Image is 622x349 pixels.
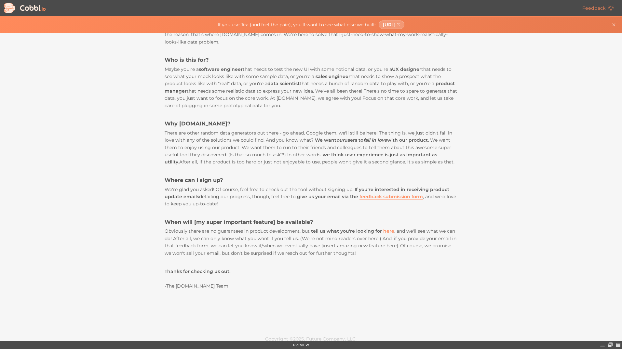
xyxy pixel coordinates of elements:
[316,73,350,79] strong: sales engineer
[383,228,394,234] a: here
[311,228,394,234] strong: tell us what you're looking for
[392,66,421,72] strong: UX designer
[165,176,457,184] h3: Where can I sign up?
[165,129,457,166] p: There are other random data generators out there - go ahead, Google them, we'll still be here! Th...
[165,56,457,63] h3: Who is this for?
[165,227,457,257] p: Obviously there are no guarantees in product development, but , and we'll see what we can do! Aft...
[359,194,423,200] a: feedback submission form
[165,218,457,226] h3: When will [my super important feature] be available?
[267,81,300,86] strong: data scientist
[293,343,309,347] div: PREVIEW
[379,20,405,29] a: [URL]
[165,66,457,109] p: Maybe you're a that needs to test the new UI with some notional data, or you're a that needs to s...
[165,186,457,208] p: We're glad you asked! Of course, feel free to check out the tool without signing up. detailing ou...
[297,194,423,200] strong: give us your email via the
[165,261,457,290] p: -The [DOMAIN_NAME] Team
[218,22,376,27] span: If you use Jira (and feel the pain), you'll want to see what else we built:
[165,81,455,94] strong: product manager
[383,22,396,27] span: [URL]
[336,137,345,143] i: our
[363,137,387,143] i: fall in love
[165,187,449,200] strong: If you're interested in receiving product update emails
[315,137,429,143] strong: We want users to with our product.
[165,330,457,348] div: Copyright © 2025 , Future Company, LLC.
[577,3,619,14] a: Feedback
[610,21,618,29] button: Close banner
[165,120,457,127] h3: Why [DOMAIN_NAME]?
[165,268,231,274] strong: Thanks for checking us out!
[199,66,243,72] strong: software engineer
